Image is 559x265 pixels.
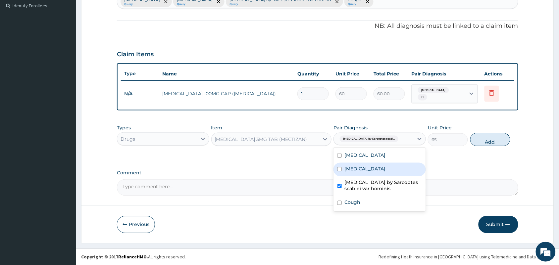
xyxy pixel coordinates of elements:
[408,67,481,80] th: Pair Diagnosis
[3,181,126,204] textarea: Type your message and hit 'Enter'
[121,136,135,142] div: Drugs
[481,67,514,80] th: Actions
[121,88,159,100] td: N/A
[379,254,554,260] div: Redefining Heath Insurance in [GEOGRAPHIC_DATA] using Telemedicine and Data Science!
[118,254,147,260] a: RelianceHMO
[211,124,223,131] label: Item
[81,254,148,260] strong: Copyright © 2017 .
[428,124,452,131] label: Unit Price
[344,199,360,206] label: Cough
[117,216,155,233] button: Previous
[418,94,427,101] span: + 1
[117,22,518,30] p: NB: All diagnosis must be linked to a claim item
[117,170,518,176] label: Comment
[109,3,125,19] div: Minimize live chat window
[215,136,307,143] div: [MEDICAL_DATA] 3MG TAB (MECTIZAN)
[479,216,518,233] button: Submit
[370,67,408,80] th: Total Price
[229,3,331,6] small: Query
[344,152,385,158] label: [MEDICAL_DATA]
[340,136,398,142] span: [MEDICAL_DATA] by Sarcoptes scabi...
[470,133,510,146] button: Add
[117,125,131,131] label: Types
[124,3,160,6] small: Query
[38,83,91,150] span: We're online!
[12,33,27,50] img: d_794563401_company_1708531726252_794563401
[344,165,385,172] label: [MEDICAL_DATA]
[34,37,111,46] div: Chat with us now
[333,124,368,131] label: Pair Diagnosis
[294,67,332,80] th: Quantity
[418,87,449,94] span: [MEDICAL_DATA]
[177,3,213,6] small: Query
[121,67,159,80] th: Type
[348,3,362,6] small: Query
[117,51,154,58] h3: Claim Items
[344,179,422,192] label: [MEDICAL_DATA] by Sarcoptes scabiei var hominis
[332,67,370,80] th: Unit Price
[159,87,294,100] td: [MEDICAL_DATA] 100MG CAP ([MEDICAL_DATA])
[159,67,294,80] th: Name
